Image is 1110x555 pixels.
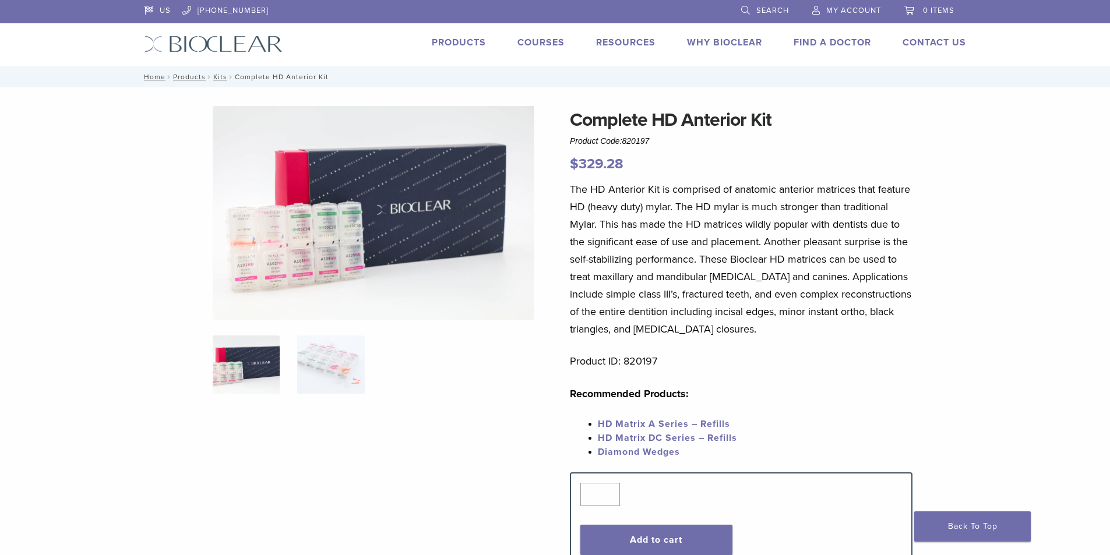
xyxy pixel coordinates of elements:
[206,74,213,80] span: /
[598,418,730,430] a: HD Matrix A Series – Refills
[570,181,912,338] p: The HD Anterior Kit is comprised of anatomic anterior matrices that feature HD (heavy duty) mylar...
[914,511,1031,542] a: Back To Top
[570,155,623,172] bdi: 329.28
[165,74,173,80] span: /
[173,73,206,81] a: Products
[622,136,650,146] span: 820197
[297,335,364,394] img: Complete HD Anterior Kit - Image 2
[794,37,871,48] a: Find A Doctor
[570,352,912,370] p: Product ID: 820197
[213,335,280,394] img: IMG_8088-1-324x324.jpg
[213,106,534,320] img: IMG_8088 (1)
[227,74,235,80] span: /
[140,73,165,81] a: Home
[756,6,789,15] span: Search
[598,446,680,458] a: Diamond Wedges
[432,37,486,48] a: Products
[687,37,762,48] a: Why Bioclear
[213,73,227,81] a: Kits
[570,136,649,146] span: Product Code:
[596,37,656,48] a: Resources
[598,432,737,444] a: HD Matrix DC Series – Refills
[570,387,689,400] strong: Recommended Products:
[570,155,579,172] span: $
[517,37,565,48] a: Courses
[903,37,966,48] a: Contact Us
[570,106,912,134] h1: Complete HD Anterior Kit
[580,525,732,555] button: Add to cart
[145,36,283,52] img: Bioclear
[826,6,881,15] span: My Account
[923,6,954,15] span: 0 items
[136,66,975,87] nav: Complete HD Anterior Kit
